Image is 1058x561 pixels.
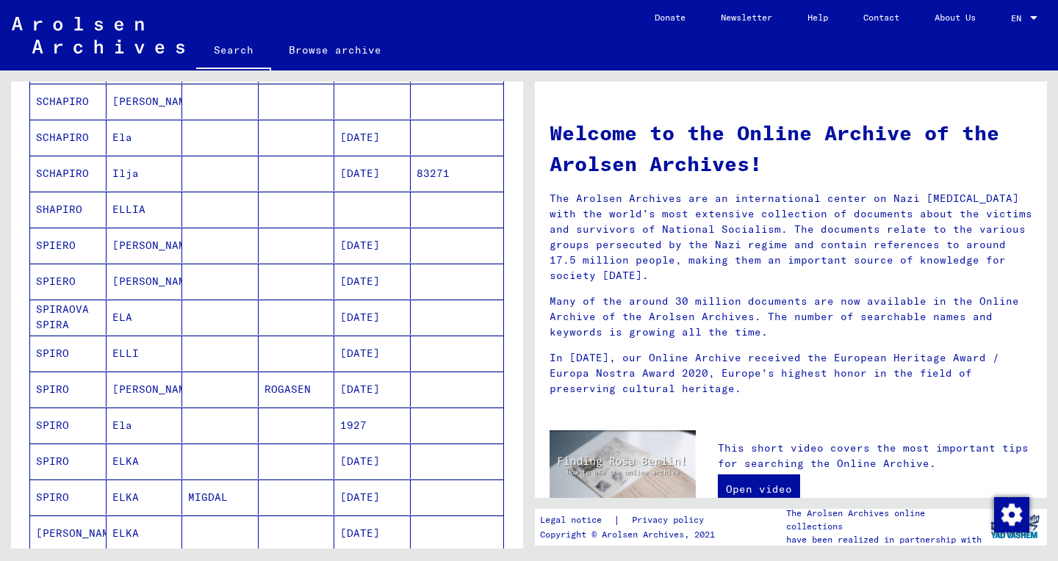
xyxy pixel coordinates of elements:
[107,192,183,227] mat-cell: ELLIA
[1011,13,1027,23] span: EN
[786,533,983,546] p: have been realized in partnership with
[30,120,107,155] mat-cell: SCHAPIRO
[30,156,107,191] mat-cell: SCHAPIRO
[334,336,411,371] mat-cell: [DATE]
[182,479,259,515] mat-cell: MIGDAL
[30,444,107,479] mat-cell: SPIRO
[107,479,183,515] mat-cell: ELKA
[30,84,107,119] mat-cell: SCHAPIRO
[30,336,107,371] mat-cell: SPIRO
[718,441,1032,471] p: This short video covers the most important tips for searching the Online Archive.
[12,17,184,54] img: Arolsen_neg.svg
[107,408,183,443] mat-cell: Ela
[987,508,1043,545] img: yv_logo.png
[30,192,107,227] mat-cell: SHAPIRO
[107,336,183,371] mat-cell: ELLI
[718,474,800,504] a: Open video
[107,300,183,335] mat-cell: ELA
[620,513,721,528] a: Privacy policy
[334,156,411,191] mat-cell: [DATE]
[550,117,1032,179] h1: Welcome to the Online Archive of the Arolsen Archives!
[786,507,983,533] p: The Arolsen Archives online collections
[334,228,411,263] mat-cell: [DATE]
[107,264,183,299] mat-cell: [PERSON_NAME]
[30,408,107,443] mat-cell: SPIRO
[334,120,411,155] mat-cell: [DATE]
[107,120,183,155] mat-cell: Ela
[550,350,1032,397] p: In [DATE], our Online Archive received the European Heritage Award / Europa Nostra Award 2020, Eu...
[550,294,1032,340] p: Many of the around 30 million documents are now available in the Online Archive of the Arolsen Ar...
[196,32,271,70] a: Search
[411,156,504,191] mat-cell: 83271
[334,479,411,515] mat-cell: [DATE]
[334,444,411,479] mat-cell: [DATE]
[334,408,411,443] mat-cell: 1927
[540,513,613,528] a: Legal notice
[107,156,183,191] mat-cell: Ilja
[30,479,107,515] mat-cell: SPIRO
[334,515,411,551] mat-cell: [DATE]
[550,191,1032,283] p: The Arolsen Archives are an international center on Nazi [MEDICAL_DATA] with the world’s most ext...
[30,300,107,335] mat-cell: SPIRAOVA SPIRA
[107,515,183,551] mat-cell: ELKA
[334,264,411,299] mat-cell: [DATE]
[271,32,399,68] a: Browse archive
[540,528,721,541] p: Copyright © Arolsen Archives, 2021
[550,430,696,510] img: video.jpg
[334,372,411,407] mat-cell: [DATE]
[30,228,107,263] mat-cell: SPIERO
[30,372,107,407] mat-cell: SPIRO
[334,300,411,335] mat-cell: [DATE]
[107,228,183,263] mat-cell: [PERSON_NAME]
[30,264,107,299] mat-cell: SPIERO
[107,372,183,407] mat-cell: [PERSON_NAME]
[540,513,721,528] div: |
[259,372,335,407] mat-cell: ROGASEN
[30,515,107,551] mat-cell: [PERSON_NAME]
[107,84,183,119] mat-cell: [PERSON_NAME]
[107,444,183,479] mat-cell: ELKA
[994,497,1029,532] img: Change consent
